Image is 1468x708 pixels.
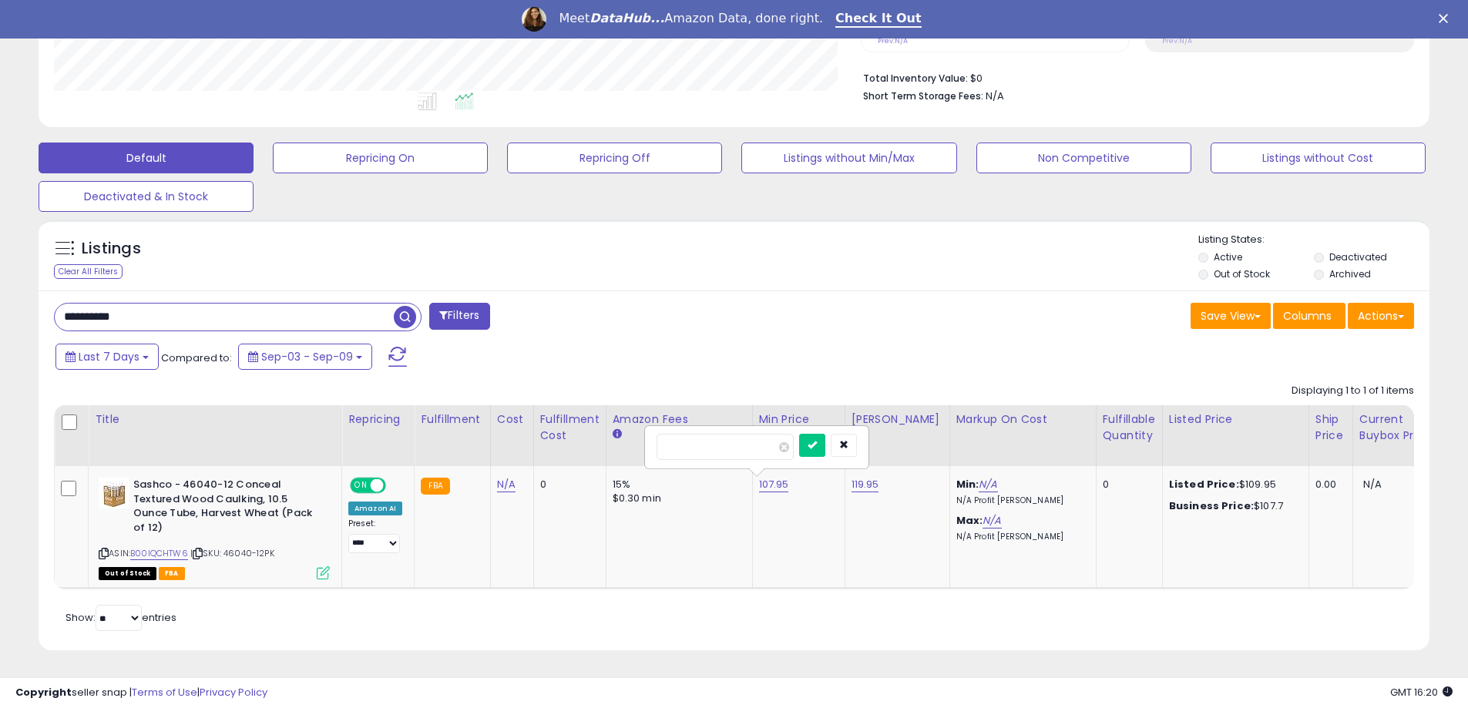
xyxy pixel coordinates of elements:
a: B00IQCHTW6 [130,547,188,560]
div: seller snap | | [15,686,267,700]
div: Amazon Fees [613,411,746,428]
span: FBA [159,567,185,580]
span: N/A [1363,477,1382,492]
div: ASIN: [99,478,330,578]
label: Active [1214,250,1242,263]
button: Non Competitive [976,143,1191,173]
a: N/A [979,477,997,492]
b: Listed Price: [1169,477,1239,492]
button: Deactivated & In Stock [39,181,254,212]
button: Default [39,143,254,173]
a: Check It Out [835,11,922,28]
label: Out of Stock [1214,267,1270,280]
p: N/A Profit [PERSON_NAME] [956,495,1084,506]
a: N/A [497,477,516,492]
div: Fulfillment Cost [540,411,600,444]
span: Last 7 Days [79,349,139,364]
div: Fulfillable Quantity [1103,411,1156,444]
small: Prev: N/A [878,36,908,45]
div: Meet Amazon Data, done right. [559,11,823,26]
b: Short Term Storage Fees: [863,89,983,102]
button: Sep-03 - Sep-09 [238,344,372,370]
b: Sashco - 46040-12 Conceal Textured Wood Caulking, 10.5 Ounce Tube, Harvest Wheat (Pack of 12) [133,478,321,539]
button: Filters [429,303,489,330]
div: Markup on Cost [956,411,1090,428]
th: The percentage added to the cost of goods (COGS) that forms the calculator for Min & Max prices. [949,405,1096,466]
span: | SKU: 46040-12PK [190,547,274,559]
small: FBA [421,478,449,495]
div: Title [95,411,335,428]
button: Actions [1348,303,1414,329]
b: Min: [956,477,979,492]
button: Save View [1191,303,1271,329]
span: ON [351,479,371,492]
span: Sep-03 - Sep-09 [261,349,353,364]
span: N/A [986,89,1004,103]
div: Repricing [348,411,408,428]
span: 2025-09-17 16:20 GMT [1390,685,1453,700]
div: 15% [613,478,741,492]
li: $0 [863,68,1402,86]
span: Columns [1283,308,1332,324]
b: Total Inventory Value: [863,72,968,85]
img: Profile image for Georgie [522,7,546,32]
button: Repricing Off [507,143,722,173]
div: Ship Price [1315,411,1346,444]
p: N/A Profit [PERSON_NAME] [956,532,1084,542]
a: 119.95 [852,477,879,492]
p: Listing States: [1198,233,1429,247]
div: Listed Price [1169,411,1302,428]
a: Privacy Policy [200,685,267,700]
button: Last 7 Days [55,344,159,370]
div: 0 [1103,478,1151,492]
small: Prev: N/A [1162,36,1192,45]
div: 0.00 [1315,478,1341,492]
div: $109.95 [1169,478,1297,492]
div: 0 [540,478,594,492]
div: $107.7 [1169,499,1297,513]
div: Clear All Filters [54,264,123,279]
span: Show: entries [66,610,176,625]
img: 41xrpRa5ziL._SL40_.jpg [99,478,129,508]
div: Amazon AI [348,502,402,515]
strong: Copyright [15,685,72,700]
div: Min Price [759,411,838,428]
h5: Listings [82,238,141,260]
div: Displaying 1 to 1 of 1 items [1292,384,1414,398]
label: Archived [1329,267,1371,280]
span: OFF [384,479,408,492]
div: Fulfillment [421,411,483,428]
label: Deactivated [1329,250,1387,263]
a: 107.95 [759,477,789,492]
div: Current Buybox Price [1359,411,1439,444]
button: Listings without Cost [1211,143,1426,173]
button: Columns [1273,303,1345,329]
button: Listings without Min/Max [741,143,956,173]
div: Cost [497,411,527,428]
div: Close [1439,14,1454,23]
button: Repricing On [273,143,488,173]
span: All listings that are currently out of stock and unavailable for purchase on Amazon [99,567,156,580]
span: Compared to: [161,351,232,365]
small: Amazon Fees. [613,428,622,441]
i: DataHub... [590,11,664,25]
div: $0.30 min [613,492,741,505]
div: Preset: [348,518,402,553]
a: Terms of Use [132,685,197,700]
b: Max: [956,513,983,528]
div: [PERSON_NAME] [852,411,943,428]
b: Business Price: [1169,498,1254,513]
a: N/A [983,513,1001,528]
